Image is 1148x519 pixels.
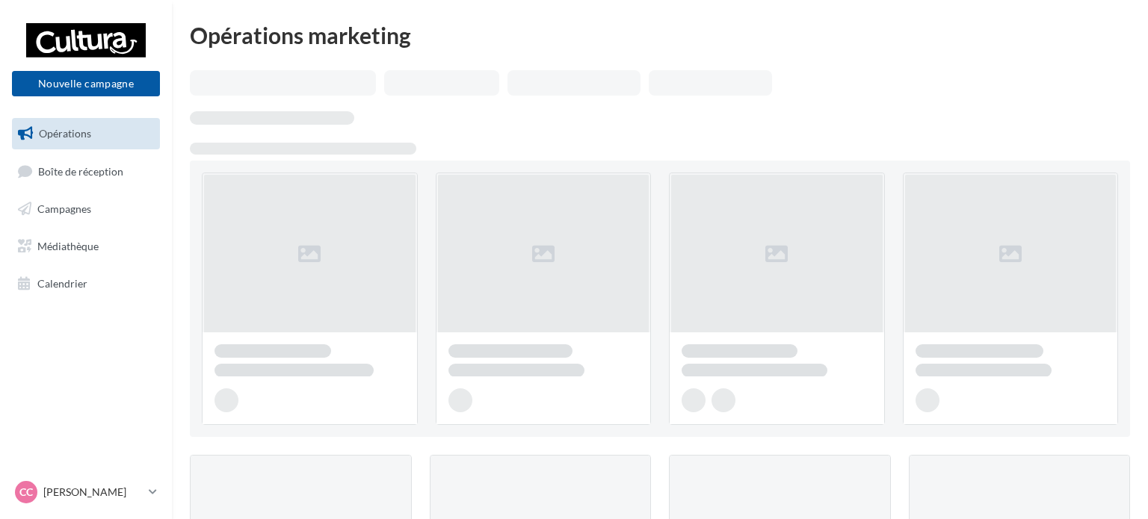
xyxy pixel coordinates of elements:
[9,155,163,187] a: Boîte de réception
[19,485,33,500] span: CC
[9,118,163,149] a: Opérations
[9,231,163,262] a: Médiathèque
[38,164,123,177] span: Boîte de réception
[37,240,99,252] span: Médiathèque
[43,485,143,500] p: [PERSON_NAME]
[37,276,87,289] span: Calendrier
[37,202,91,215] span: Campagnes
[12,478,160,506] a: CC [PERSON_NAME]
[9,193,163,225] a: Campagnes
[190,24,1130,46] div: Opérations marketing
[12,71,160,96] button: Nouvelle campagne
[39,127,91,140] span: Opérations
[9,268,163,299] a: Calendrier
